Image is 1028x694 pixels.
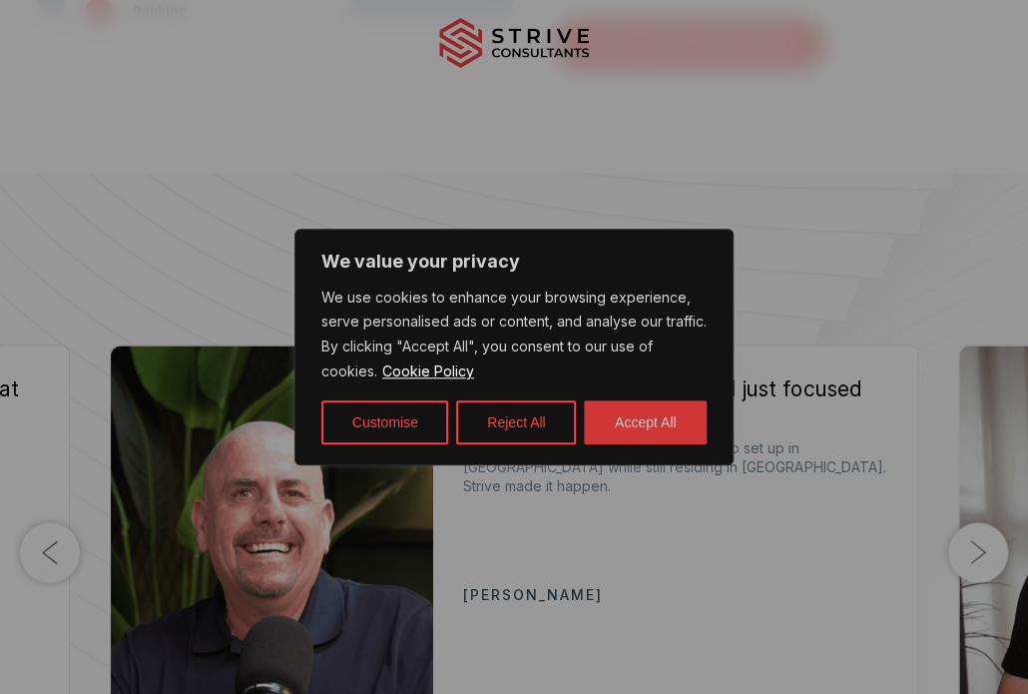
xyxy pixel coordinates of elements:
[321,400,448,444] button: Customise
[294,229,734,466] div: We value your privacy
[321,286,707,385] p: We use cookies to enhance your browsing experience, serve personalised ads or content, and analys...
[381,361,475,380] a: Cookie Policy
[456,400,576,444] button: Reject All
[584,400,707,444] button: Accept All
[321,250,707,274] p: We value your privacy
